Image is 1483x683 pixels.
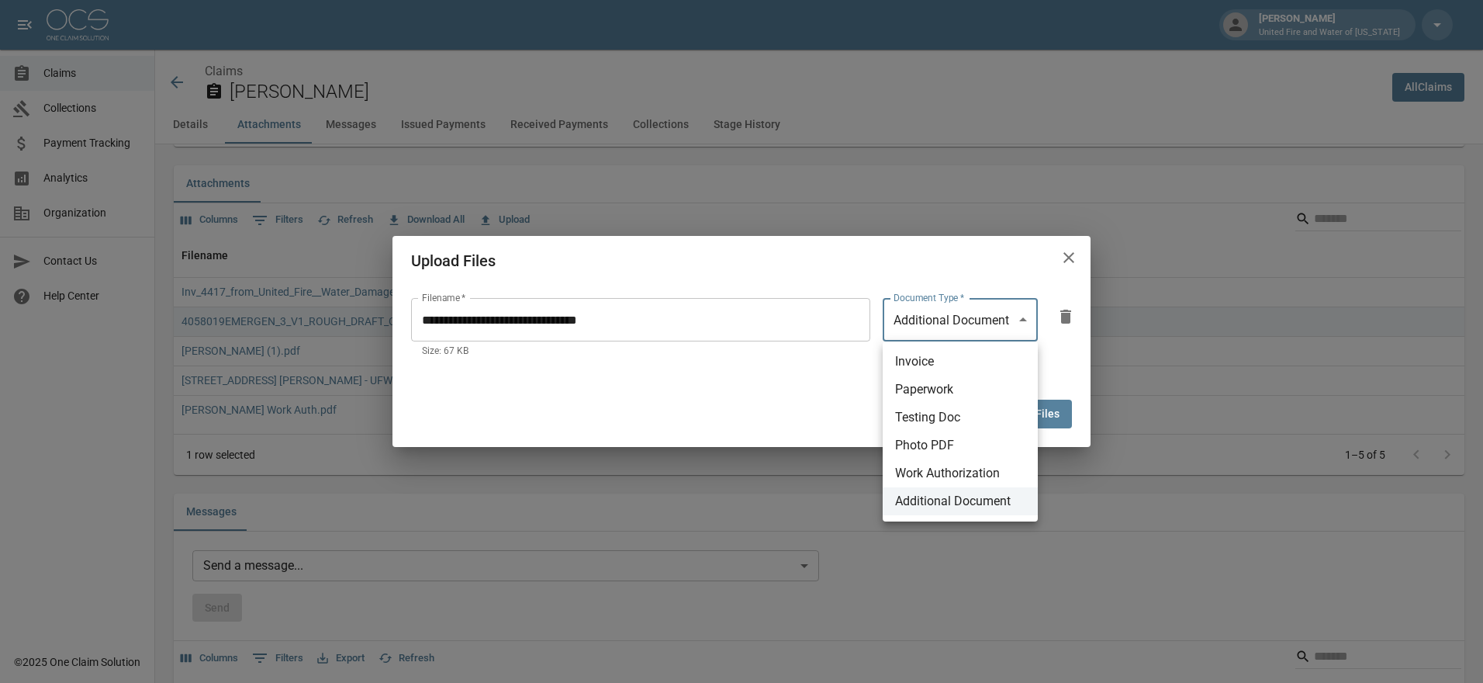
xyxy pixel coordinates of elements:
li: Photo PDF [883,432,1038,459]
li: Paperwork [883,376,1038,404]
li: Testing Doc [883,404,1038,432]
li: Work Authorization [883,459,1038,487]
li: Invoice [883,348,1038,376]
li: Additional Document [883,487,1038,515]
